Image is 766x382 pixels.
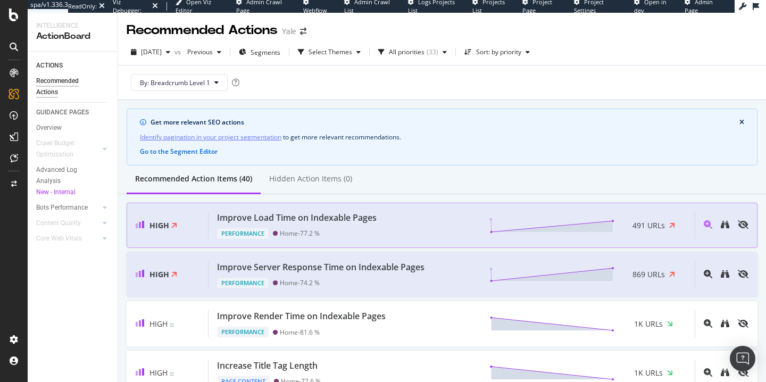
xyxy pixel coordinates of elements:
[634,319,663,329] span: 1K URLs
[721,369,729,378] a: binoculars
[36,164,110,198] a: Advanced Log AnalysisNew - Internal
[217,360,318,372] div: Increase Title Tag Length
[217,212,377,224] div: Improve Load Time on Indexable Pages
[217,228,269,239] div: Performance
[183,44,226,61] button: Previous
[738,319,748,328] div: eye-slash
[36,202,99,213] a: Bots Performance
[476,49,521,55] div: Sort: by priority
[303,6,327,14] span: Webflow
[282,26,296,37] div: Yale
[300,28,306,35] div: arrow-right-arrow-left
[427,49,438,55] div: ( 33 )
[721,270,729,279] a: binoculars
[36,60,63,71] div: ACTIONS
[36,122,110,134] a: Overview
[36,107,110,118] a: GUIDANCE PAGES
[36,107,89,118] div: GUIDANCE PAGES
[738,368,748,377] div: eye-slash
[149,269,169,279] span: High
[704,319,712,328] div: magnifying-glass-plus
[36,164,100,198] div: Advanced Log Analysis
[68,2,97,11] div: ReadOnly:
[151,118,739,127] div: Get more relevant SEO actions
[251,48,280,57] span: Segments
[183,47,213,56] span: Previous
[36,21,109,30] div: Intelligence
[174,47,183,56] span: vs
[36,76,110,98] a: Recommended Actions
[36,76,100,98] div: Recommended Actions
[721,221,729,230] a: binoculars
[235,44,285,61] button: Segments
[131,74,228,91] button: By: Breadcrumb Level 1
[704,270,712,278] div: magnifying-glass-plus
[149,319,168,329] span: High
[721,368,729,377] div: binoculars
[36,138,99,160] a: Crawl Budget Optimization
[374,44,451,61] button: All priorities(33)
[140,147,218,156] button: Go to the Segment Editor
[217,327,269,337] div: Performance
[36,202,88,213] div: Bots Performance
[36,233,99,244] a: Core Web Vitals
[634,368,663,378] span: 1K URLs
[141,47,162,56] span: 2025 Aug. 12th
[127,44,174,61] button: [DATE]
[149,368,168,378] span: High
[721,270,729,278] div: binoculars
[721,319,729,328] div: binoculars
[704,368,712,377] div: magnifying-glass-plus
[632,220,665,231] span: 491 URLs
[280,279,320,287] div: Home - 74.2 %
[294,44,365,61] button: Select Themes
[632,269,665,280] span: 869 URLs
[149,220,169,230] span: High
[135,173,252,184] div: Recommended Action Items (40)
[309,49,352,55] div: Select Themes
[36,233,82,244] div: Core Web Vitals
[170,372,174,376] img: Equal
[127,109,757,165] div: info banner
[460,44,534,61] button: Sort: by priority
[738,220,748,229] div: eye-slash
[704,220,712,229] div: magnifying-glass-plus
[721,220,729,229] div: binoculars
[721,320,729,329] a: binoculars
[737,115,747,129] button: close banner
[140,78,210,87] span: By: Breadcrumb Level 1
[36,187,100,198] div: New - Internal
[170,323,174,327] img: Equal
[36,30,109,43] div: ActionBoard
[36,122,62,134] div: Overview
[389,49,424,55] div: All priorities
[36,138,92,160] div: Crawl Budget Optimization
[217,310,386,322] div: Improve Render Time on Indexable Pages
[127,21,278,39] div: Recommended Actions
[36,218,81,229] div: Content Quality
[140,131,281,143] a: Identify pagination in your project segmentation
[140,131,744,143] div: to get more relevant recommendations .
[280,229,320,237] div: Home - 77.2 %
[730,346,755,371] div: Open Intercom Messenger
[217,261,424,273] div: Improve Server Response Time on Indexable Pages
[280,328,320,336] div: Home - 81.6 %
[217,278,269,288] div: Performance
[269,173,352,184] div: Hidden Action Items (0)
[36,218,99,229] a: Content Quality
[738,270,748,278] div: eye-slash
[36,60,110,71] a: ACTIONS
